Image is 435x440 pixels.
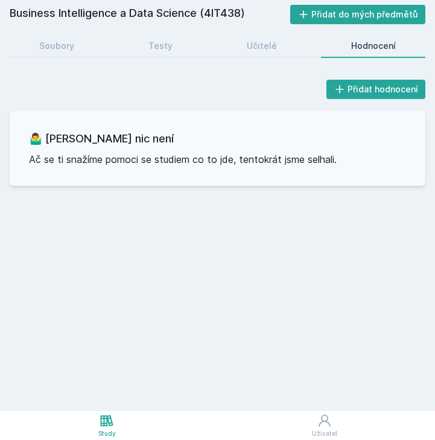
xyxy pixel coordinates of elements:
button: Přidat do mých předmětů [290,5,426,24]
a: Soubory [10,34,104,58]
button: Přidat hodnocení [326,80,426,99]
div: Study [98,429,116,438]
div: Uživatel [312,429,337,438]
a: Hodnocení [321,34,425,58]
a: Uživatel [214,411,435,440]
h3: 🤷‍♂️ [PERSON_NAME] nic není [29,130,406,147]
div: Hodnocení [351,40,396,52]
a: Testy [119,34,203,58]
div: Učitelé [247,40,277,52]
div: Soubory [39,40,74,52]
h2: Business Intelligence a Data Science (4IT438) [10,5,290,24]
p: Ač se ti snažíme pomoci se studiem co to jde, tentokrát jsme selhali. [29,152,406,167]
a: Učitelé [217,34,307,58]
div: Testy [148,40,173,52]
